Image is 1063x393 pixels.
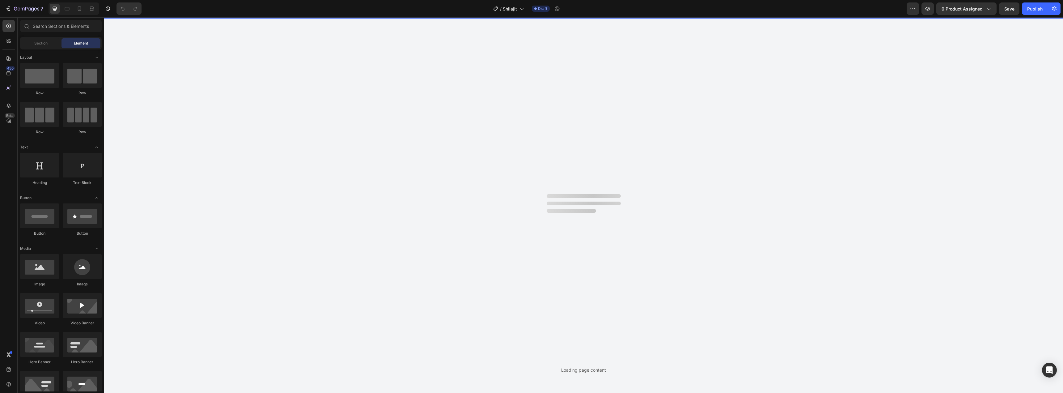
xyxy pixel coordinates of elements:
div: Beta [5,113,15,118]
span: Toggle open [92,244,102,254]
span: Save [1004,6,1014,11]
span: Toggle open [92,142,102,152]
div: Image [63,281,102,287]
span: Layout [20,55,32,60]
button: 0 product assigned [936,2,997,15]
div: Row [20,90,59,96]
div: Button [63,231,102,236]
div: Row [20,129,59,135]
span: Shilajit [503,6,517,12]
button: Publish [1022,2,1048,15]
div: Publish [1027,6,1043,12]
div: Hero Banner [20,359,59,365]
span: Element [74,41,88,46]
span: / [500,6,502,12]
div: Video Banner [63,320,102,326]
div: Video [20,320,59,326]
div: Image [20,281,59,287]
span: Toggle open [92,53,102,62]
span: Text [20,144,28,150]
div: Button [20,231,59,236]
input: Search Sections & Elements [20,20,102,32]
div: Heading [20,180,59,186]
div: Undo/Redo [116,2,142,15]
span: Toggle open [92,193,102,203]
span: Draft [538,6,547,11]
div: Hero Banner [63,359,102,365]
button: Save [999,2,1019,15]
div: Open Intercom Messenger [1042,363,1057,378]
span: Section [34,41,48,46]
span: Button [20,195,32,201]
div: Row [63,129,102,135]
div: Loading page content [561,367,606,373]
span: 0 product assigned [942,6,983,12]
button: 7 [2,2,46,15]
p: 7 [40,5,43,12]
div: Text Block [63,180,102,186]
div: Row [63,90,102,96]
span: Media [20,246,31,251]
div: 450 [6,66,15,71]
